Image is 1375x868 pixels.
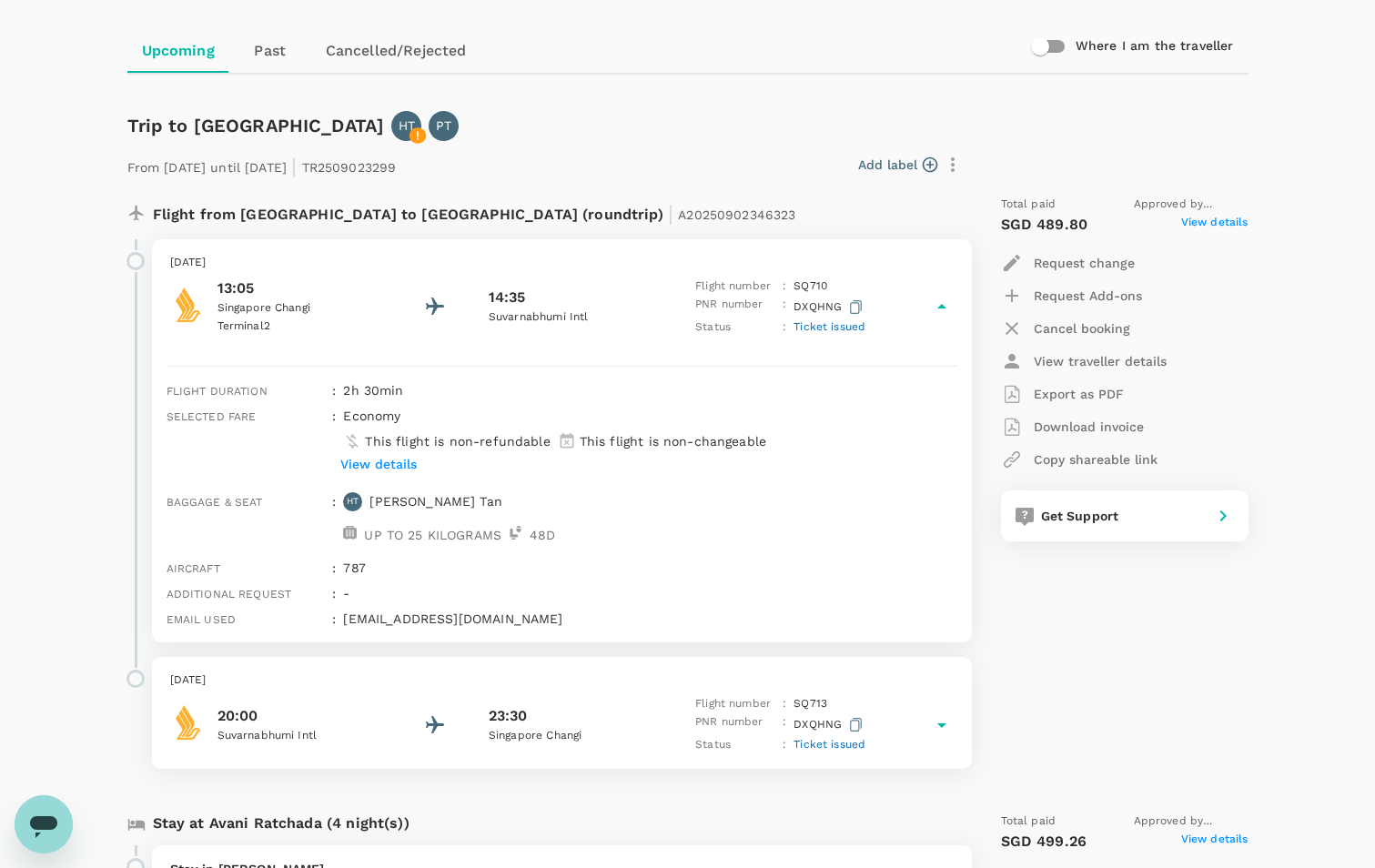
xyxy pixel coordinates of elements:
[1181,831,1249,853] span: View details
[167,613,237,626] span: Email used
[170,704,207,741] img: Singapore Airlines
[167,410,257,423] span: Selected fare
[340,455,417,473] p: View details
[325,374,336,399] div: :
[436,116,451,135] p: PT
[153,812,409,834] p: Stay at Avani Ratchada (4 night(s))
[217,299,381,318] p: Singapore Changi
[1034,418,1144,436] p: Download invoice
[217,278,381,299] p: 13:05
[794,695,827,713] p: SQ 713
[127,111,385,140] h6: Trip to [GEOGRAPHIC_DATA]
[489,705,528,727] p: 23:30
[509,526,522,540] img: seat-icon
[1001,410,1144,443] button: Download invoice
[695,736,775,754] p: Status
[167,385,268,398] span: Flight duration
[1034,450,1158,469] p: Copy shareable link
[783,318,786,337] p: :
[530,526,555,544] p: 48 D
[325,551,336,577] div: :
[1134,196,1249,214] span: Approved by
[369,492,502,510] p: [PERSON_NAME] Tan
[311,29,481,73] a: Cancelled/Rejected
[170,671,954,690] p: [DATE]
[127,148,397,181] p: From [DATE] until [DATE] TR2509023299
[167,588,292,601] span: Additional request
[343,610,956,628] p: [EMAIL_ADDRESS][DOMAIN_NAME]
[291,154,297,179] span: |
[343,381,956,399] p: 2h 30min
[1181,214,1249,236] span: View details
[1001,279,1142,312] button: Request Add-ons
[325,485,336,551] div: :
[1001,443,1158,476] button: Copy shareable link
[1034,254,1135,272] p: Request change
[794,713,866,736] p: DXQHNG
[695,695,775,713] p: Flight number
[347,495,359,508] p: HT
[783,713,786,736] p: :
[127,29,229,73] a: Upcoming
[1001,812,1057,831] span: Total paid
[343,407,400,425] p: economy
[1034,352,1167,370] p: View traveller details
[1041,509,1119,523] span: Get Support
[1001,247,1135,279] button: Request change
[858,156,937,174] button: Add label
[695,318,775,337] p: Status
[364,526,501,544] p: UP TO 25 KILOGRAMS
[170,287,207,323] img: Singapore Airlines
[336,450,421,478] button: View details
[217,318,381,336] p: Terminal 2
[794,278,827,296] p: SQ 710
[399,116,415,135] p: HT
[217,727,381,745] p: Suvarnabhumi Intl
[489,727,652,745] p: Singapore Changi
[1001,831,1087,853] p: SGD 499.26
[1001,378,1124,410] button: Export as PDF
[783,278,786,296] p: :
[343,526,357,540] img: baggage-icon
[695,713,775,736] p: PNR number
[1001,345,1167,378] button: View traveller details
[1001,196,1057,214] span: Total paid
[325,399,336,485] div: :
[1034,385,1124,403] p: Export as PDF
[167,562,220,575] span: Aircraft
[167,496,263,509] span: Baggage & seat
[1134,812,1249,831] span: Approved by
[794,738,865,751] span: Ticket issued
[678,207,795,222] span: A20250902346323
[15,795,73,853] iframe: Button to launch messaging window
[1034,319,1130,338] p: Cancel booking
[325,577,336,602] div: :
[365,432,550,450] p: This flight is non-refundable
[153,196,796,228] p: Flight from [GEOGRAPHIC_DATA] to [GEOGRAPHIC_DATA] (roundtrip)
[1001,312,1130,345] button: Cancel booking
[783,695,786,713] p: :
[1076,36,1234,56] h6: Where I am the traveller
[695,278,775,296] p: Flight number
[217,705,381,727] p: 20:00
[489,287,526,308] p: 14:35
[489,308,652,327] p: Suvarnabhumi Intl
[794,320,865,333] span: Ticket issued
[695,296,775,318] p: PNR number
[668,201,673,227] span: |
[336,551,956,577] div: 787
[170,254,954,272] p: [DATE]
[229,29,311,73] a: Past
[1001,214,1088,236] p: SGD 489.80
[336,577,956,602] div: -
[325,602,336,628] div: :
[794,296,866,318] p: DXQHNG
[783,296,786,318] p: :
[580,432,766,450] p: This flight is non-changeable
[1034,287,1142,305] p: Request Add-ons
[783,736,786,754] p: :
